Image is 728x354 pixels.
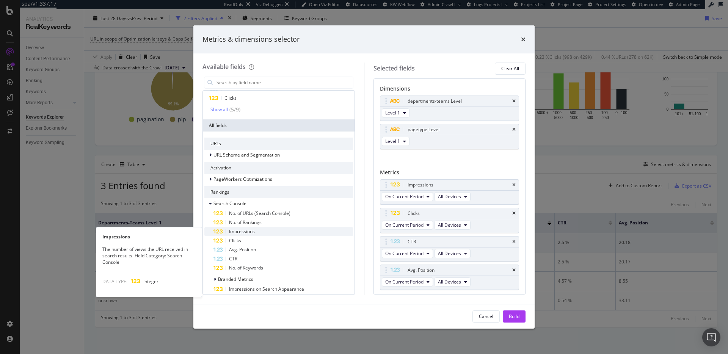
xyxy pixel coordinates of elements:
span: All Devices [438,222,461,228]
button: All Devices [435,249,471,258]
div: CTR [408,238,416,246]
span: No. of Keywords [229,265,263,271]
div: Selected fields [373,64,415,73]
div: pagetype Level [408,126,439,133]
input: Search by field name [216,77,353,88]
button: On Current Period [382,249,433,258]
span: Avg. Position [229,246,256,253]
div: ClickstimesOn Current PeriodAll Devices [380,208,519,233]
div: times [512,240,516,244]
div: All fields [203,119,355,132]
div: Rankings [204,186,353,198]
span: URL Scheme and Segmentation [213,152,280,158]
div: Available fields [202,63,246,71]
div: times [521,34,526,44]
button: On Current Period [382,221,433,230]
button: All Devices [435,221,471,230]
span: All Devices [438,279,461,285]
button: Cancel [472,310,500,323]
div: ImpressionstimesOn Current PeriodAll Devices [380,179,519,205]
div: departments-teams LeveltimesLevel 1 [380,96,519,121]
span: No. of Rankings [229,219,262,226]
button: All Devices [435,192,471,201]
button: Level 1 [382,108,409,117]
span: On Current Period [385,222,424,228]
div: Avg. Position [408,266,435,274]
div: The number of views the URL received in search results. Field Category: Search Console [96,246,202,265]
div: Dimensions [380,85,519,96]
button: Level 1 [382,137,409,146]
div: CTRtimesOn Current PeriodAll Devices [380,236,519,262]
div: Build [509,313,519,320]
div: Metrics & dimensions selector [202,34,300,44]
div: pagetype LeveltimesLevel 1 [380,124,519,149]
span: All Devices [438,193,461,200]
span: Impressions on Search Appearance [229,286,304,292]
div: modal [193,25,535,329]
button: On Current Period [382,192,433,201]
div: Activation [204,162,353,174]
div: times [512,268,516,273]
button: On Current Period [382,277,433,287]
div: departments-teams Level [408,97,462,105]
div: times [512,127,516,132]
span: On Current Period [385,193,424,200]
div: Cancel [479,313,493,320]
div: times [512,99,516,103]
span: Clicks [229,237,241,244]
span: Branded Metrics [218,276,253,282]
div: Impressions [408,181,433,189]
div: Impressions [96,233,202,240]
span: Level 1 [385,110,400,116]
span: Level 1 [385,138,400,144]
div: times [512,183,516,187]
span: On Current Period [385,250,424,257]
div: Avg. PositiontimesOn Current PeriodAll Devices [380,265,519,290]
span: All Devices [438,250,461,257]
span: Impressions [229,228,255,235]
div: Metrics [380,169,519,179]
button: All Devices [435,277,471,287]
span: CTR [229,255,237,262]
span: Clicks [224,95,237,101]
button: Build [503,310,526,323]
span: No. of URLs (Search Console) [229,210,290,216]
div: times [512,211,516,216]
span: PageWorkers Optimizations [213,176,272,182]
button: Clear All [495,63,526,75]
div: URLs [204,138,353,150]
div: Open Intercom Messenger [702,328,720,346]
div: Clear All [501,65,519,72]
span: Search Console [213,200,246,207]
span: On Current Period [385,279,424,285]
div: ( 5 / 9 ) [228,106,240,113]
div: Show all [210,107,228,112]
div: Clicks [408,210,420,217]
